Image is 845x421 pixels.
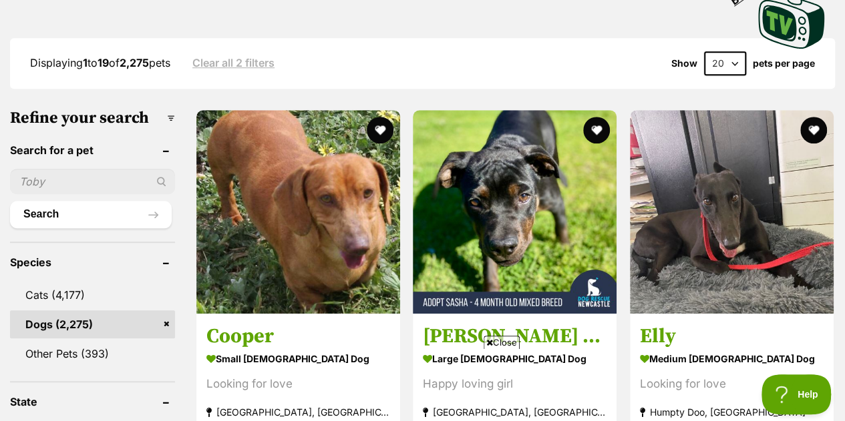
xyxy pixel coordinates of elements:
span: Show [671,58,697,69]
button: favourite [367,117,393,143]
span: Displaying to of pets [30,56,170,69]
header: Search for a pet [10,144,175,156]
button: Search [10,201,172,228]
img: Elly - Greyhound Dog [630,110,834,314]
button: favourite [800,117,827,143]
header: State [10,396,175,408]
iframe: Help Scout Beacon - Open [762,374,832,414]
header: Species [10,256,175,268]
iframe: Advertisement [180,354,666,414]
h3: Cooper [206,323,390,348]
a: Dogs (2,275) [10,310,175,338]
strong: 2,275 [120,56,149,69]
a: Other Pets (393) [10,340,175,368]
span: Close [484,336,520,349]
input: Toby [10,169,175,194]
strong: 19 [98,56,109,69]
h3: [PERSON_NAME] - [DEMOGRAPHIC_DATA] Mixed Breed [423,323,607,348]
h3: Elly [640,323,824,348]
button: favourite [584,117,611,143]
div: Looking for love [640,374,824,392]
h3: Refine your search [10,109,175,127]
img: Cooper - Dachshund Dog [196,110,400,314]
strong: 1 [83,56,88,69]
strong: medium [DEMOGRAPHIC_DATA] Dog [640,348,824,368]
label: pets per page [753,58,815,69]
a: Cats (4,177) [10,281,175,309]
a: Clear all 2 filters [192,57,275,69]
strong: Humpty Doo, [GEOGRAPHIC_DATA] [640,402,824,420]
img: Sasha - 4 Month Old Mixed Breed - Mixed breed Dog [413,110,617,314]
